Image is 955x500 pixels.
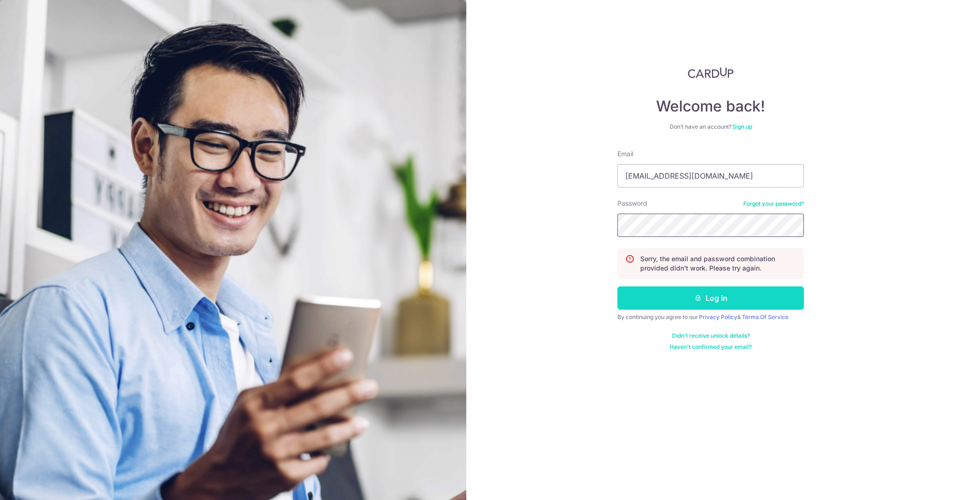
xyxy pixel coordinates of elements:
img: CardUp Logo [688,67,734,78]
input: Enter your Email [617,164,804,187]
div: Don’t have an account? [617,123,804,131]
a: Sign up [733,123,752,130]
h4: Welcome back! [617,97,804,116]
a: Privacy Policy [699,313,737,320]
div: By continuing you agree to our & [617,313,804,321]
button: Log in [617,286,804,310]
label: Email [617,149,633,159]
label: Password [617,199,647,208]
p: Sorry, the email and password combination provided didn't work. Please try again. [640,254,796,273]
a: Forgot your password? [743,200,804,208]
a: Terms Of Service [742,313,789,320]
a: Didn't receive unlock details? [672,332,750,340]
a: Haven't confirmed your email? [670,343,752,351]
